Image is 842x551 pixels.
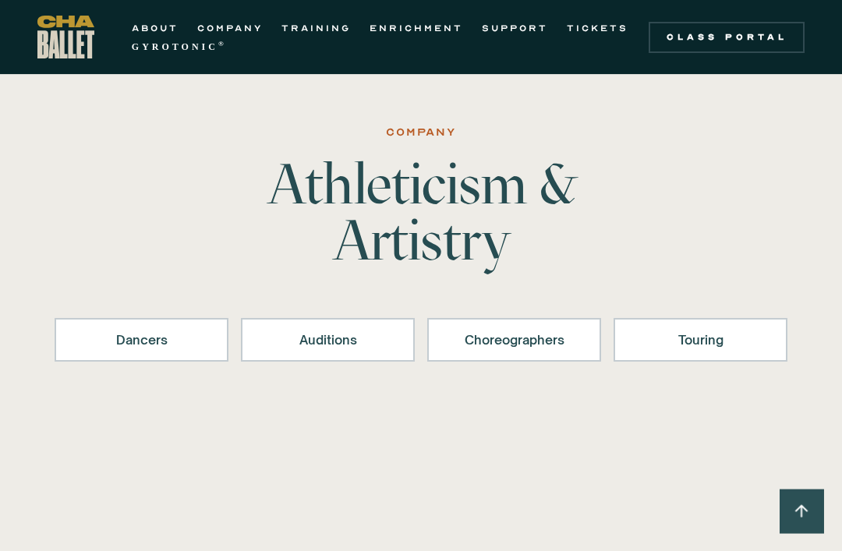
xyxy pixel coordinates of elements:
a: Touring [614,318,787,362]
a: ENRICHMENT [370,19,463,37]
strong: GYROTONIC [132,41,218,52]
div: Company [386,123,456,142]
sup: ® [218,40,227,48]
div: Touring [634,330,767,349]
a: home [37,16,94,58]
a: Class Portal [649,22,805,53]
a: ABOUT [132,19,179,37]
a: Dancers [55,318,228,362]
div: Auditions [261,330,394,349]
div: Choreographers [448,330,581,349]
a: Auditions [241,318,415,362]
div: Dancers [75,330,208,349]
a: SUPPORT [482,19,548,37]
a: COMPANY [197,19,263,37]
a: TICKETS [567,19,628,37]
a: TRAINING [281,19,351,37]
a: Choreographers [427,318,601,362]
a: GYROTONIC® [132,37,227,56]
h1: Athleticism & Artistry [178,156,664,268]
div: Class Portal [658,31,795,44]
